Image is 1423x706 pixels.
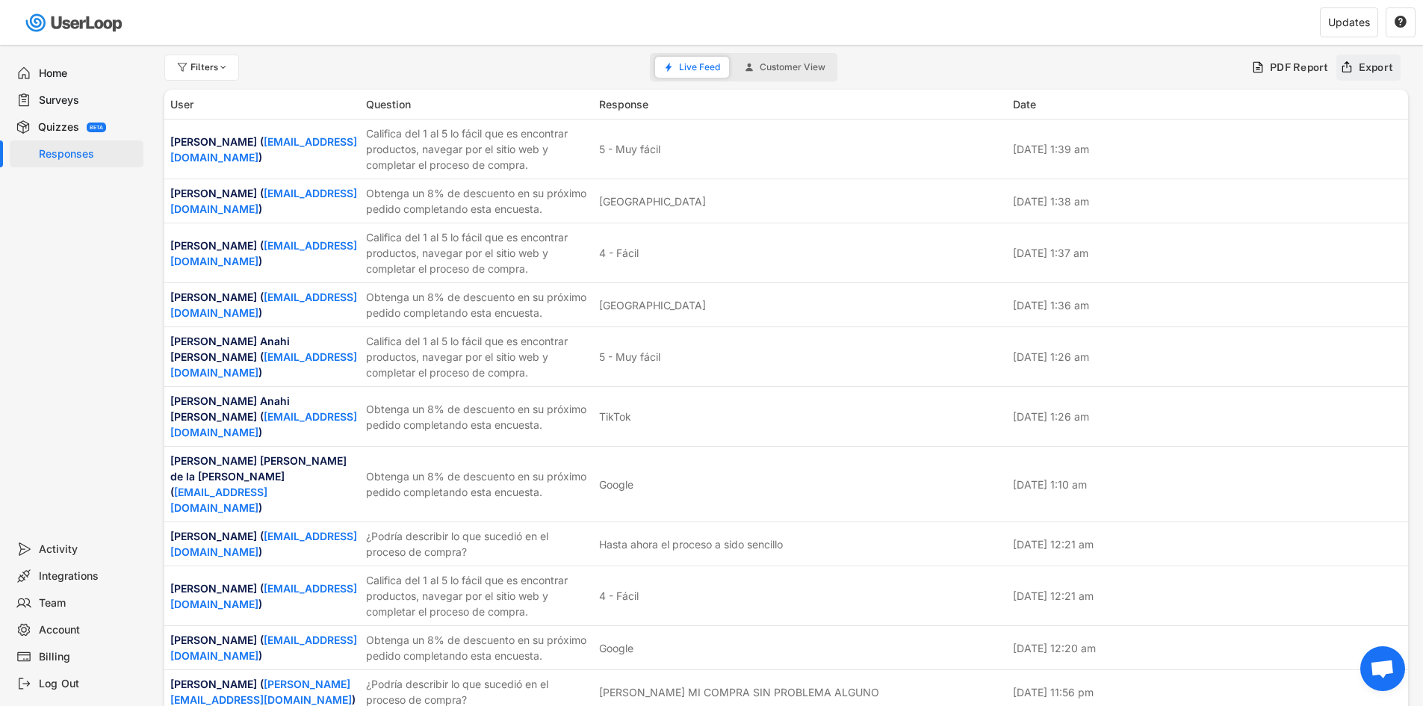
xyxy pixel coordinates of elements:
div: [DATE] 12:20 am [1013,640,1403,656]
div: Hasta ahora el proceso a sido sencillo [599,536,783,552]
div: 4 - Fácil [599,245,639,261]
div: [DATE] 1:38 am [1013,193,1403,209]
div: Quizzes [38,120,79,134]
div: [PERSON_NAME] ( ) [170,289,357,321]
a: [EMAIL_ADDRESS][DOMAIN_NAME] [170,410,357,439]
div: Surveys [39,93,137,108]
div: Califica del 1 al 5 lo fácil que es encontrar productos, navegar por el sitio web y completar el ... [366,572,590,619]
div: Califica del 1 al 5 lo fácil que es encontrar productos, navegar por el sitio web y completar el ... [366,333,590,380]
div: Obtenga un 8% de descuento en su próximo pedido completando esta encuesta. [366,289,590,321]
a: [EMAIL_ADDRESS][DOMAIN_NAME] [170,530,357,558]
div: 4 - Fácil [599,588,639,604]
div: Califica del 1 al 5 lo fácil que es encontrar productos, navegar por el sitio web y completar el ... [366,126,590,173]
div: [PERSON_NAME] ( ) [170,185,357,217]
a: [EMAIL_ADDRESS][DOMAIN_NAME] [170,582,357,610]
a: [EMAIL_ADDRESS][DOMAIN_NAME] [170,486,267,514]
div: [DATE] 1:26 am [1013,409,1403,424]
div: Updates [1328,17,1370,28]
div: Date [1013,96,1403,112]
div: [DATE] 1:37 am [1013,245,1403,261]
div: Integrations [39,569,137,583]
div: [DATE] 1:10 am [1013,477,1403,492]
div: Response [599,96,1004,112]
div: Export [1359,61,1394,74]
div: [PERSON_NAME] ( ) [170,528,357,560]
a: [EMAIL_ADDRESS][DOMAIN_NAME] [170,350,357,379]
span: Live Feed [679,63,720,72]
div: Obtenga un 8% de descuento en su próximo pedido completando esta encuesta. [366,468,590,500]
div: 5 - Muy fácil [599,141,660,157]
div: Responses [39,147,137,161]
div: [DATE] 11:56 pm [1013,684,1403,700]
div: [GEOGRAPHIC_DATA] [599,193,706,209]
div: [PERSON_NAME] Anahi [PERSON_NAME] ( ) [170,333,357,380]
div: Obtenga un 8% de descuento en su próximo pedido completando esta encuesta. [366,401,590,433]
img: userloop-logo-01.svg [22,7,128,38]
a: [EMAIL_ADDRESS][DOMAIN_NAME] [170,291,357,319]
div: User [170,96,357,112]
a: [EMAIL_ADDRESS][DOMAIN_NAME] [170,634,357,662]
span: Customer View [760,63,825,72]
div: [PERSON_NAME] ( ) [170,134,357,165]
div: Team [39,596,137,610]
div: [PERSON_NAME] [PERSON_NAME] de la [PERSON_NAME] ( ) [170,453,357,515]
div: Home [39,66,137,81]
div: Google [599,477,633,492]
div: [PERSON_NAME] ( ) [170,580,357,612]
div: Google [599,640,633,656]
div: TikTok [599,409,631,424]
div: Account [39,623,137,637]
div: [PERSON_NAME] ( ) [170,238,357,269]
div: [PERSON_NAME] Anahi [PERSON_NAME] ( ) [170,393,357,440]
button: Customer View [736,57,834,78]
div: Obtenga un 8% de descuento en su próximo pedido completando esta encuesta. [366,185,590,217]
text:  [1395,15,1407,28]
div: Obtenga un 8% de descuento en su próximo pedido completando esta encuesta. [366,632,590,663]
div: Activity [39,542,137,557]
div: [GEOGRAPHIC_DATA] [599,297,706,313]
div: ¿Podría describir lo que sucedió en el proceso de compra? [366,528,590,560]
div: [DATE] 12:21 am [1013,536,1403,552]
div: Billing [39,650,137,664]
div: BETA [90,125,103,130]
div: [DATE] 1:39 am [1013,141,1403,157]
div: Log Out [39,677,137,691]
div: [PERSON_NAME] MI COMPRA SIN PROBLEMA ALGUNO [599,684,879,700]
div: [DATE] 12:21 am [1013,588,1403,604]
a: [EMAIL_ADDRESS][DOMAIN_NAME] [170,135,357,164]
div: [DATE] 1:26 am [1013,349,1403,365]
div: PDF Report [1270,61,1329,74]
div: [PERSON_NAME] ( ) [170,632,357,663]
div: Bate-papo aberto [1360,646,1405,691]
div: Filters [190,63,229,72]
div: [DATE] 1:36 am [1013,297,1403,313]
button:  [1394,16,1407,29]
div: Califica del 1 al 5 lo fácil que es encontrar productos, navegar por el sitio web y completar el ... [366,229,590,276]
a: [EMAIL_ADDRESS][DOMAIN_NAME] [170,187,357,215]
a: [EMAIL_ADDRESS][DOMAIN_NAME] [170,239,357,267]
div: 5 - Muy fácil [599,349,660,365]
button: Live Feed [655,57,729,78]
div: Question [366,96,590,112]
